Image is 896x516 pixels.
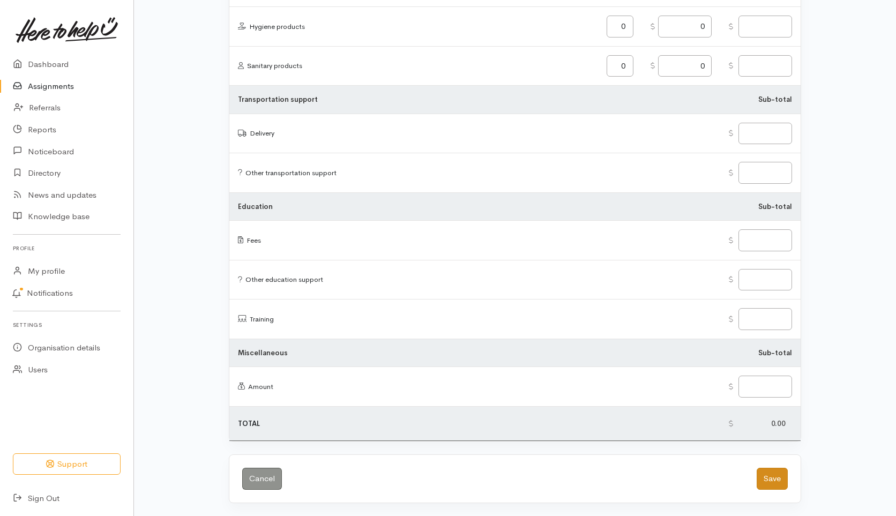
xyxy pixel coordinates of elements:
td: Amount [229,367,720,407]
td: Other education support [229,260,720,300]
td: Sub-total [720,192,801,221]
button: Support [13,453,121,475]
td: Sanitary products [229,46,598,86]
td: Delivery [229,114,720,153]
td: Other transportation support [229,153,720,193]
h6: Settings [13,318,121,332]
td: Hygiene products [229,7,598,47]
b: Miscellaneous [238,348,288,357]
h6: Profile [13,241,121,256]
td: Sub-total [720,339,801,367]
td: Sub-total [720,86,801,114]
b: Transportation support [238,95,318,104]
a: Cancel [242,468,282,490]
td: Training [229,300,720,339]
td: TOTAL [229,406,720,441]
td: Fees [229,221,720,260]
button: Save [757,468,788,490]
b: Education [238,202,273,211]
